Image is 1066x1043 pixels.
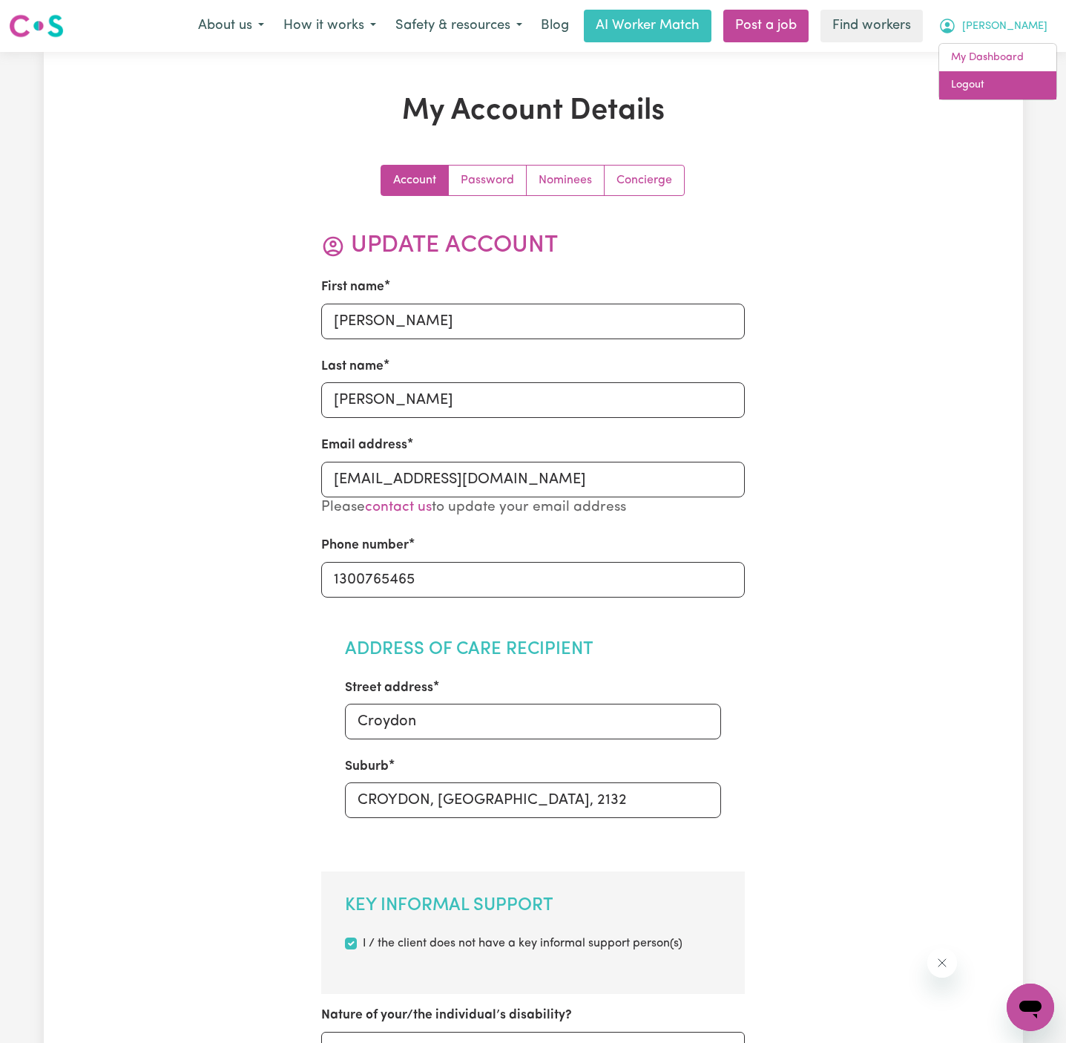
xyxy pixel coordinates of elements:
[527,166,605,195] a: Update your nominees
[321,304,745,339] input: e.g. Beth
[188,10,274,42] button: About us
[381,166,449,195] a: Update your account
[321,536,409,555] label: Phone number
[321,382,745,418] input: e.g. Childs
[321,278,384,297] label: First name
[321,357,384,376] label: Last name
[1007,984,1054,1031] iframe: Button to launch messaging window
[345,639,721,661] h2: Address of Care Recipient
[386,10,532,42] button: Safety & resources
[929,10,1057,42] button: My Account
[927,948,957,978] iframe: Close message
[321,462,745,497] input: e.g. beth.childs@gmail.com
[345,679,433,698] label: Street address
[365,500,432,514] a: contact us
[321,436,407,455] label: Email address
[723,10,809,42] a: Post a job
[605,166,684,195] a: Update account manager
[939,44,1056,72] a: My Dashboard
[9,13,64,39] img: Careseekers logo
[939,71,1056,99] a: Logout
[820,10,923,42] a: Find workers
[345,782,721,818] input: e.g. North Bondi, New South Wales
[938,43,1057,100] div: My Account
[345,895,721,917] h2: Key Informal Support
[274,10,386,42] button: How it works
[532,10,578,42] a: Blog
[9,9,64,43] a: Careseekers logo
[321,497,745,519] p: Please to update your email address
[363,935,682,952] label: I / the client does not have a key informal support person(s)
[584,10,711,42] a: AI Worker Match
[9,10,90,22] span: Need any help?
[216,94,851,129] h1: My Account Details
[321,562,745,598] input: e.g. 0410 123 456
[321,1006,572,1025] label: Nature of your/the individual’s disability?
[962,19,1047,35] span: [PERSON_NAME]
[345,757,389,776] label: Suburb
[449,166,527,195] a: Update your password
[345,704,721,739] input: e.g. 24/29, Victoria St.
[321,232,745,260] h2: Update Account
